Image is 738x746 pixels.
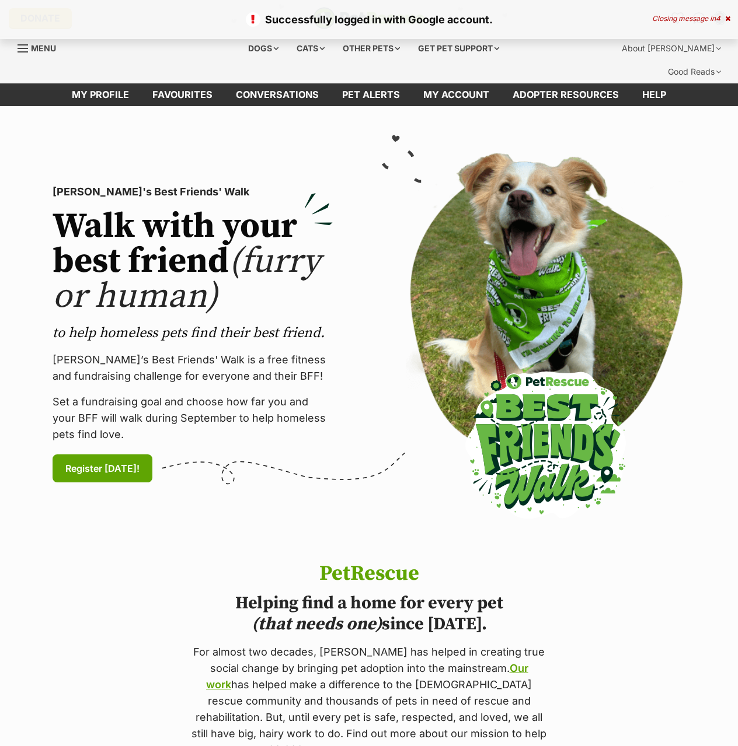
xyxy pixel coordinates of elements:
span: (furry or human) [53,240,321,318]
span: Register [DATE]! [65,461,140,475]
p: to help homeless pets find their best friend. [53,324,333,342]
h2: Helping find a home for every pet since [DATE]. [189,593,549,635]
div: Good Reads [660,60,729,83]
a: Favourites [141,83,224,106]
div: Other pets [335,37,408,60]
a: My profile [60,83,141,106]
div: Get pet support [410,37,507,60]
p: [PERSON_NAME]'s Best Friends' Walk [53,184,333,200]
p: Set a fundraising goal and choose how far you and your BFF will walk during September to help hom... [53,394,333,443]
h2: Walk with your best friend [53,209,333,314]
a: Adopter resources [501,83,631,106]
h1: PetRescue [189,562,549,586]
div: About [PERSON_NAME] [614,37,729,60]
div: Dogs [240,37,287,60]
a: Help [631,83,678,106]
div: Cats [288,37,333,60]
span: Menu [31,43,56,53]
i: (that needs one) [252,613,382,635]
p: [PERSON_NAME]’s Best Friends' Walk is a free fitness and fundraising challenge for everyone and t... [53,352,333,384]
a: Menu [18,37,64,58]
a: My account [412,83,501,106]
a: conversations [224,83,330,106]
a: Pet alerts [330,83,412,106]
a: Register [DATE]! [53,454,152,482]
